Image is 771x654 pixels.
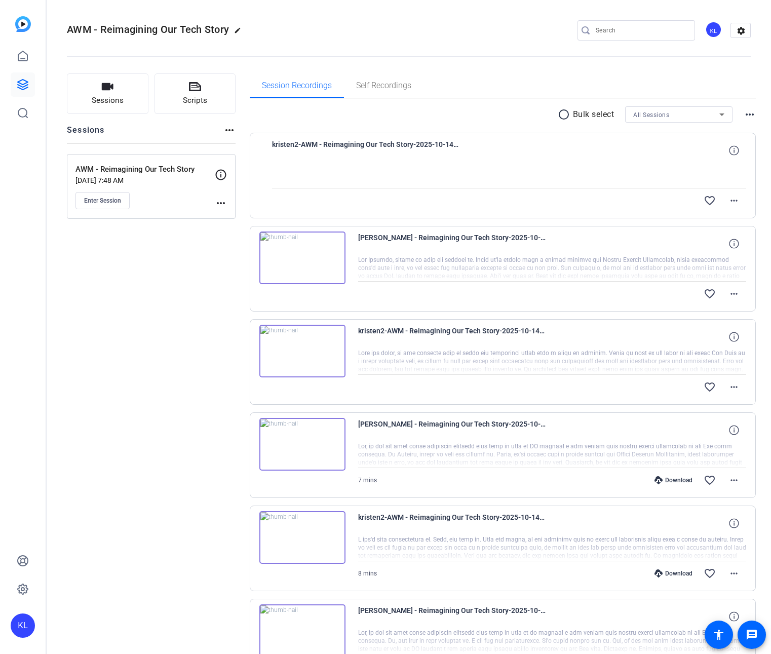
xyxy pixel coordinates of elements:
[704,567,716,580] mat-icon: favorite_border
[155,73,236,114] button: Scripts
[259,325,345,377] img: thumb-nail
[728,288,740,300] mat-icon: more_horiz
[75,164,215,175] p: AWM - Reimagining Our Tech Story
[358,604,546,629] span: [PERSON_NAME] - Reimagining Our Tech Story-2025-10-14-14-44-32-452-0
[728,474,740,486] mat-icon: more_horiz
[92,95,124,106] span: Sessions
[705,21,723,39] ngx-avatar: Knowledge Launch
[731,23,751,39] mat-icon: settings
[358,418,546,442] span: [PERSON_NAME] - Reimagining Our Tech Story-2025-10-14-14-55-08-556-0
[234,27,246,39] mat-icon: edit
[704,474,716,486] mat-icon: favorite_border
[633,111,669,119] span: All Sessions
[358,477,377,484] span: 7 mins
[713,629,725,641] mat-icon: accessibility
[67,124,105,143] h2: Sessions
[356,82,411,90] span: Self Recordings
[358,232,546,256] span: [PERSON_NAME] - Reimagining Our Tech Story-2025-10-14-15-07-09-081-0
[183,95,207,106] span: Scripts
[262,82,332,90] span: Session Recordings
[15,16,31,32] img: blue-gradient.svg
[573,108,614,121] p: Bulk select
[649,476,698,484] div: Download
[67,23,229,35] span: AWM - Reimagining Our Tech Story
[596,24,687,36] input: Search
[704,381,716,393] mat-icon: favorite_border
[728,195,740,207] mat-icon: more_horiz
[84,197,121,205] span: Enter Session
[259,418,345,471] img: thumb-nail
[744,108,756,121] mat-icon: more_horiz
[704,195,716,207] mat-icon: favorite_border
[259,511,345,564] img: thumb-nail
[358,570,377,577] span: 8 mins
[75,192,130,209] button: Enter Session
[67,73,148,114] button: Sessions
[259,232,345,284] img: thumb-nail
[11,613,35,638] div: KL
[358,511,546,535] span: kristen2-AWM - Reimagining Our Tech Story-2025-10-14-14-44-32-452-2
[272,138,459,163] span: kristen2-AWM - Reimagining Our Tech Story-2025-10-14-15-07-09-081-2
[728,381,740,393] mat-icon: more_horiz
[75,176,215,184] p: [DATE] 7:48 AM
[728,567,740,580] mat-icon: more_horiz
[746,629,758,641] mat-icon: message
[649,569,698,578] div: Download
[558,108,573,121] mat-icon: radio_button_unchecked
[704,288,716,300] mat-icon: favorite_border
[215,197,227,209] mat-icon: more_horiz
[223,124,236,136] mat-icon: more_horiz
[358,325,546,349] span: kristen2-AWM - Reimagining Our Tech Story-2025-10-14-14-55-08-556-2
[705,21,722,38] div: KL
